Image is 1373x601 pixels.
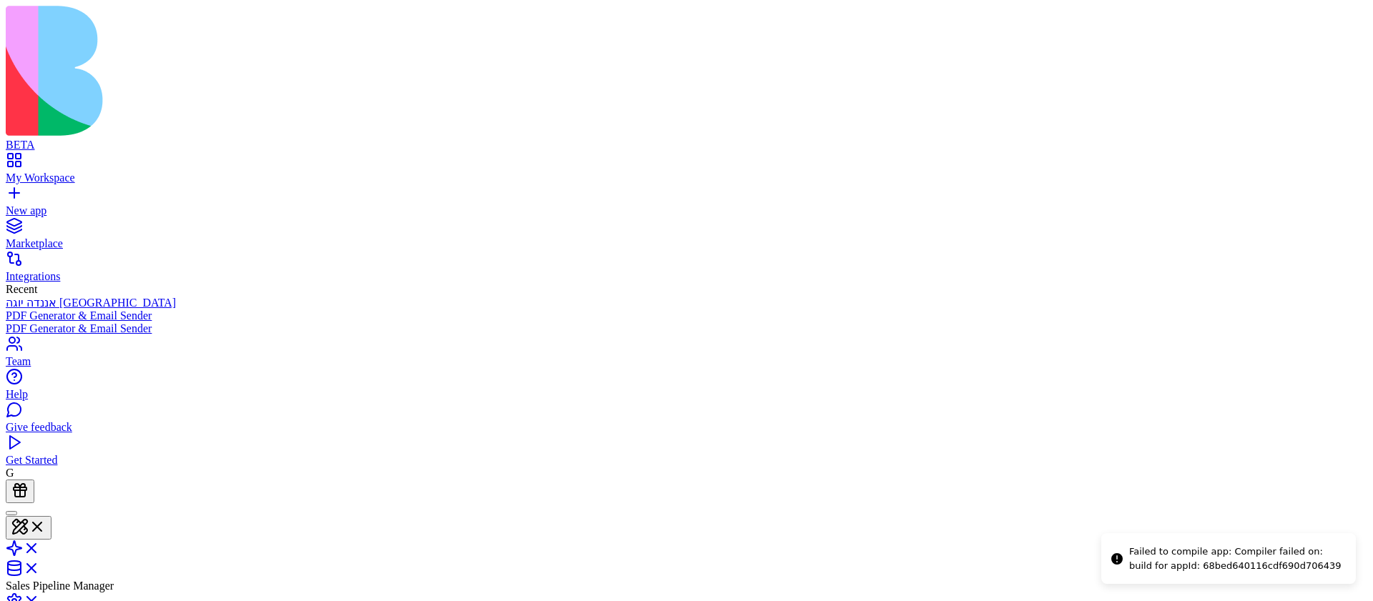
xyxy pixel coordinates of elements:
[6,139,1367,152] div: BETA
[6,454,1367,467] div: Get Started
[6,283,37,295] span: Recent
[6,441,1367,467] a: Get Started
[6,204,1367,217] div: New app
[6,296,1367,309] a: אננדה יוגה [GEOGRAPHIC_DATA]
[6,172,1367,184] div: My Workspace
[6,309,1367,322] a: PDF Generator & Email Sender
[6,159,1367,184] a: My Workspace
[6,355,1367,368] div: Team
[6,224,1367,250] a: Marketplace
[6,257,1367,283] a: Integrations
[6,467,14,479] span: G
[6,375,1367,401] a: Help
[6,421,1367,434] div: Give feedback
[6,388,1367,401] div: Help
[1129,545,1344,572] div: Failed to compile app: Compiler failed on: build for appId: 68bed640116cdf690d706439
[6,6,581,136] img: logo
[6,408,1367,434] a: Give feedback
[6,126,1367,152] a: BETA
[6,580,114,592] span: Sales Pipeline Manager
[6,342,1367,368] a: Team
[6,192,1367,217] a: New app
[6,270,1367,283] div: Integrations
[6,322,1367,335] a: PDF Generator & Email Sender
[6,237,1367,250] div: Marketplace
